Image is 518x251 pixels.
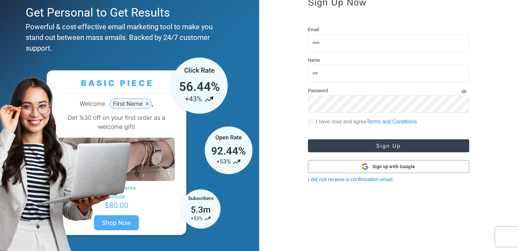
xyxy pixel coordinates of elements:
[308,160,469,173] button: Sign up with Google
[316,118,417,126] label: I have read and agree
[461,89,467,94] i: Show Password
[308,139,469,152] button: Sign Up
[308,177,393,182] a: I did not receive a confirmation email
[26,21,230,54] div: Powerful & cost-effective email marketing tool to make you stand out between mass emails. Backed ...
[308,57,320,64] label: Name
[366,119,417,124] a: Terms and Conditions
[308,26,319,33] label: Email
[372,163,415,170] span: Sign up with Google
[308,87,328,94] label: Password
[26,4,230,21] div: Get Personal to Get Results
